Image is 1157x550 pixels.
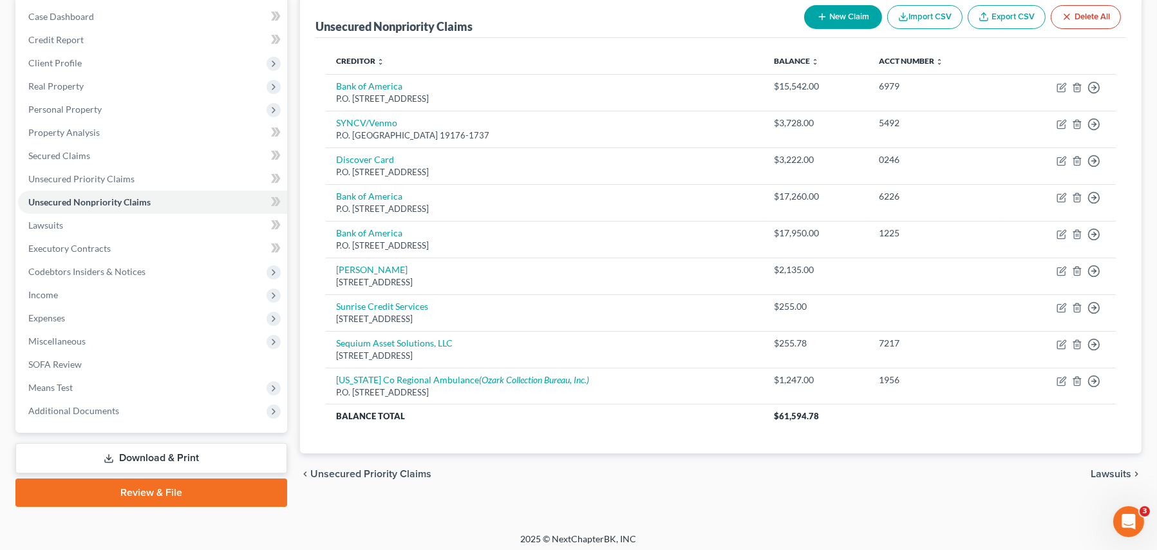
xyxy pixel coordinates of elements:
[28,220,63,231] span: Lawsuits
[15,479,287,507] a: Review & File
[28,196,151,207] span: Unsecured Nonpriority Claims
[1140,506,1150,517] span: 3
[28,266,146,277] span: Codebtors Insiders & Notices
[28,336,86,346] span: Miscellaneous
[336,386,753,399] div: P.O. [STREET_ADDRESS]
[336,350,753,362] div: [STREET_ADDRESS]
[336,264,408,275] a: [PERSON_NAME]
[336,93,753,105] div: P.O. [STREET_ADDRESS]
[774,300,858,313] div: $255.00
[28,150,90,161] span: Secured Claims
[15,443,287,473] a: Download & Print
[315,19,473,34] div: Unsecured Nonpriority Claims
[336,81,402,91] a: Bank of America
[774,374,858,386] div: $1,247.00
[18,353,287,376] a: SOFA Review
[804,5,882,29] button: New Claim
[774,56,819,66] a: Balance unfold_more
[479,374,589,385] i: (Ozark Collection Bureau, Inc.)
[879,117,994,129] div: 5492
[1131,469,1142,479] i: chevron_right
[774,80,858,93] div: $15,542.00
[28,11,94,22] span: Case Dashboard
[28,312,65,323] span: Expenses
[774,337,858,350] div: $255.78
[879,80,994,93] div: 6979
[879,190,994,203] div: 6226
[336,56,384,66] a: Creditor unfold_more
[811,58,819,66] i: unfold_more
[774,263,858,276] div: $2,135.00
[879,227,994,240] div: 1225
[28,57,82,68] span: Client Profile
[18,237,287,260] a: Executory Contracts
[18,28,287,52] a: Credit Report
[28,104,102,115] span: Personal Property
[18,121,287,144] a: Property Analysis
[28,382,73,393] span: Means Test
[28,81,84,91] span: Real Property
[936,58,943,66] i: unfold_more
[968,5,1046,29] a: Export CSV
[879,374,994,386] div: 1956
[28,405,119,416] span: Additional Documents
[28,289,58,300] span: Income
[774,117,858,129] div: $3,728.00
[28,173,135,184] span: Unsecured Priority Claims
[28,127,100,138] span: Property Analysis
[18,5,287,28] a: Case Dashboard
[310,469,431,479] span: Unsecured Priority Claims
[774,153,858,166] div: $3,222.00
[18,144,287,167] a: Secured Claims
[1091,469,1142,479] button: Lawsuits chevron_right
[18,167,287,191] a: Unsecured Priority Claims
[326,404,764,428] th: Balance Total
[336,337,453,348] a: Sequium Asset Solutions, LLC
[336,191,402,202] a: Bank of America
[336,313,753,325] div: [STREET_ADDRESS]
[336,240,753,252] div: P.O. [STREET_ADDRESS]
[879,153,994,166] div: 0246
[774,411,819,421] span: $61,594.78
[28,243,111,254] span: Executory Contracts
[336,117,397,128] a: SYNCV/Venmo
[336,166,753,178] div: P.O. [STREET_ADDRESS]
[879,337,994,350] div: 7217
[300,469,431,479] button: chevron_left Unsecured Priority Claims
[1113,506,1144,537] iframe: Intercom live chat
[18,214,287,237] a: Lawsuits
[1051,5,1121,29] button: Delete All
[336,227,402,238] a: Bank of America
[336,276,753,289] div: [STREET_ADDRESS]
[887,5,963,29] button: Import CSV
[300,469,310,479] i: chevron_left
[336,203,753,215] div: P.O. [STREET_ADDRESS]
[18,191,287,214] a: Unsecured Nonpriority Claims
[336,154,394,165] a: Discover Card
[879,56,943,66] a: Acct Number unfold_more
[1091,469,1131,479] span: Lawsuits
[336,301,428,312] a: Sunrise Credit Services
[774,227,858,240] div: $17,950.00
[28,34,84,45] span: Credit Report
[336,129,753,142] div: P.O. [GEOGRAPHIC_DATA] 19176-1737
[774,190,858,203] div: $17,260.00
[28,359,82,370] span: SOFA Review
[377,58,384,66] i: unfold_more
[336,374,589,385] a: [US_STATE] Co Regional Ambulance(Ozark Collection Bureau, Inc.)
